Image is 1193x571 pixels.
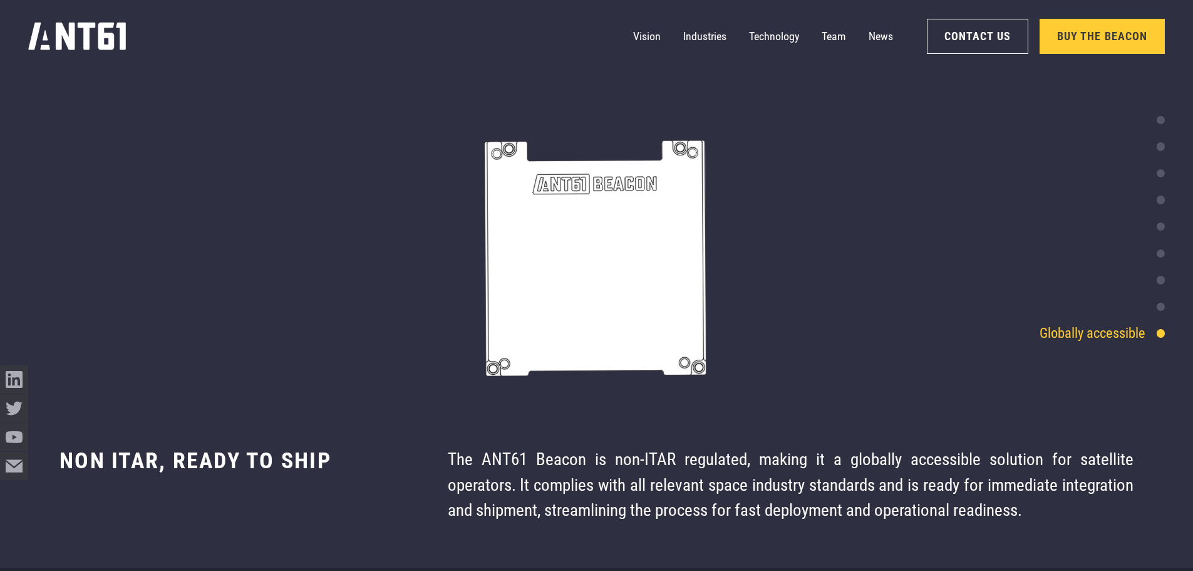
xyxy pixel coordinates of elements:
a: Technology [749,23,799,51]
a: Vision [633,23,661,51]
a: Industries [683,23,726,51]
div: The ANT61 Beacon is non-ITAR regulated, making it a globally accessible solution for satellite op... [448,447,1134,523]
a: home [28,18,128,55]
a: Contact Us [927,19,1028,54]
a: Buy the Beacon [1040,19,1165,54]
div: Globally accessible [1040,323,1145,344]
a: News [869,23,893,51]
h2: Non ITAR, Ready to Ship [59,447,403,475]
a: Team [822,23,846,51]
